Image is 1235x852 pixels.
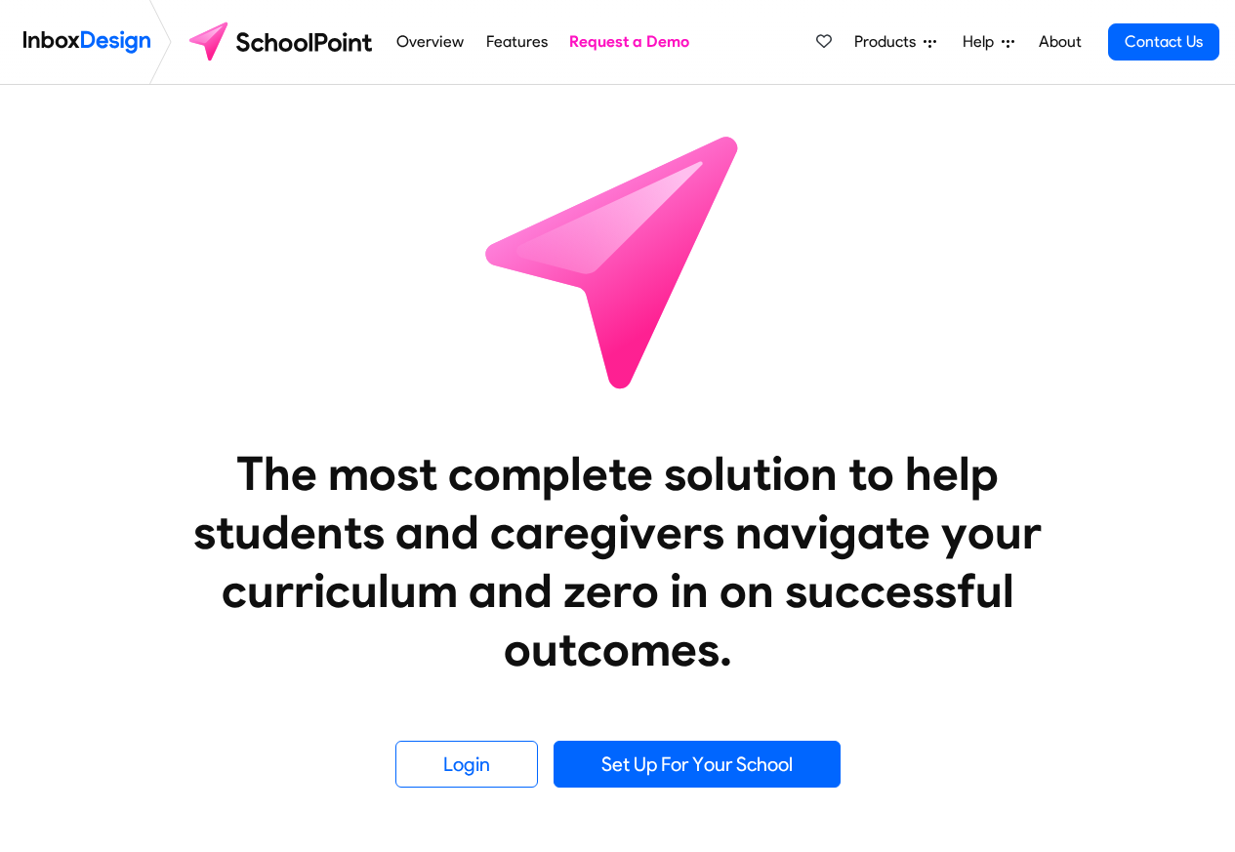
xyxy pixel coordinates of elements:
[154,444,1082,678] heading: The most complete solution to help students and caregivers navigate your curriculum and zero in o...
[963,30,1002,54] span: Help
[564,22,695,61] a: Request a Demo
[554,741,841,788] a: Set Up For Your School
[480,22,553,61] a: Features
[180,19,386,65] img: schoolpoint logo
[395,741,538,788] a: Login
[854,30,924,54] span: Products
[846,22,944,61] a: Products
[955,22,1022,61] a: Help
[1108,23,1219,61] a: Contact Us
[391,22,470,61] a: Overview
[442,85,794,436] img: icon_schoolpoint.svg
[1033,22,1087,61] a: About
